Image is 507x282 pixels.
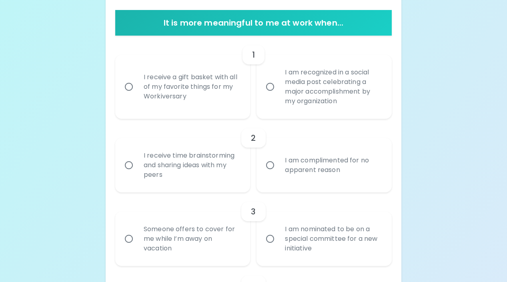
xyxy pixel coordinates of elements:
[279,215,387,263] div: I am nominated to be on a special committee for a new initiative
[115,192,392,266] div: choice-group-check
[137,215,246,263] div: Someone offers to cover for me while I’m away on vacation
[115,36,392,119] div: choice-group-check
[252,48,255,61] h6: 1
[118,16,389,29] h6: It is more meaningful to me at work when...
[137,141,246,189] div: I receive time brainstorming and sharing ideas with my peers
[279,58,387,116] div: I am recognized in a social media post celebrating a major accomplishment by my organization
[279,146,387,184] div: I am complimented for no apparent reason
[251,132,256,144] h6: 2
[251,205,256,218] h6: 3
[137,63,246,111] div: I receive a gift basket with all of my favorite things for my Workiversary
[115,119,392,192] div: choice-group-check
